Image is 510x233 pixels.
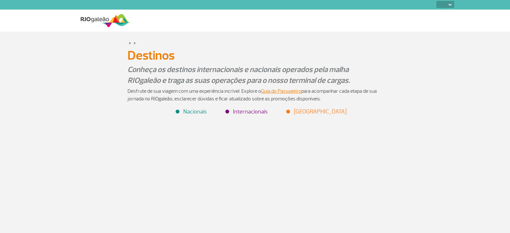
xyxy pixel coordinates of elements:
[129,39,131,47] a: >
[127,50,382,61] h1: Destinos
[261,88,301,94] a: Guia do Passageiro
[127,87,382,103] p: Desfrute de sua viagem com uma experiência incrível. Explore o para acompanhar cada etapa de sua ...
[287,107,346,116] li: [GEOGRAPHIC_DATA]
[226,107,268,116] li: Internacionais
[127,64,382,86] p: Conheça os destinos internacionais e nacionais operados pela malha RIOgaleão e traga as suas oper...
[134,39,136,47] a: >
[176,107,207,116] li: Nacionais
